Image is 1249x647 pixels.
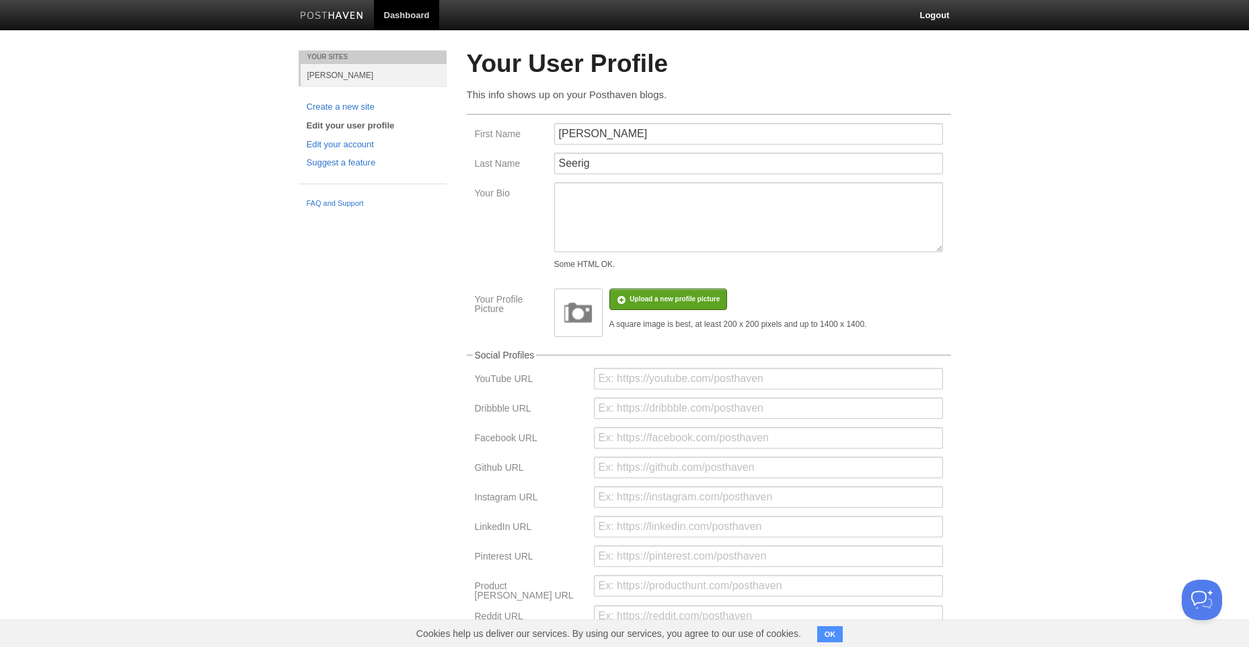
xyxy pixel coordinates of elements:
[594,397,943,419] input: Ex: https://dribbble.com/posthaven
[594,486,943,508] input: Ex: https://instagram.com/posthaven
[299,50,447,64] li: Your Sites
[594,368,943,389] input: Ex: https://youtube.com/posthaven
[307,100,439,114] a: Create a new site
[475,129,546,142] label: First Name
[473,350,537,360] legend: Social Profiles
[475,611,586,624] label: Reddit URL
[307,156,439,170] a: Suggest a feature
[403,620,815,647] span: Cookies help us deliver our services. By using our services, you agree to our use of cookies.
[594,545,943,567] input: Ex: https://pinterest.com/posthaven
[475,522,586,535] label: LinkedIn URL
[475,374,586,387] label: YouTube URL
[1182,580,1222,620] iframe: Help Scout Beacon - Open
[307,138,439,152] a: Edit your account
[475,463,586,475] label: Github URL
[300,11,364,22] img: Posthaven-bar
[594,575,943,597] input: Ex: https://producthunt.com/posthaven
[475,295,546,317] label: Your Profile Picture
[475,581,586,603] label: Product [PERSON_NAME] URL
[467,50,951,78] h2: Your User Profile
[554,260,943,268] div: Some HTML OK.
[609,320,867,328] div: A square image is best, at least 200 x 200 pixels and up to 1400 x 1400.
[475,551,586,564] label: Pinterest URL
[475,159,546,172] label: Last Name
[594,605,943,627] input: Ex: https://reddit.com/posthaven
[307,198,439,210] a: FAQ and Support
[475,404,586,416] label: Dribbble URL
[475,433,586,446] label: Facebook URL
[475,188,546,201] label: Your Bio
[630,295,720,303] span: Upload a new profile picture
[475,492,586,505] label: Instagram URL
[307,119,439,133] a: Edit your user profile
[594,516,943,537] input: Ex: https://linkedin.com/posthaven
[558,293,599,333] img: image.png
[817,626,843,642] button: OK
[594,427,943,449] input: Ex: https://facebook.com/posthaven
[594,457,943,478] input: Ex: https://github.com/posthaven
[301,64,447,86] a: [PERSON_NAME]
[467,87,951,102] p: This info shows up on your Posthaven blogs.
